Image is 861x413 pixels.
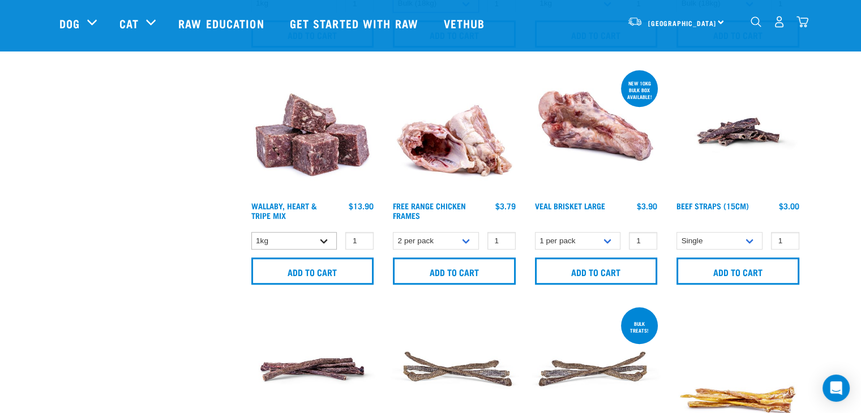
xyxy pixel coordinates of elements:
input: Add to cart [535,257,658,285]
img: home-icon@2x.png [796,16,808,28]
input: 1 [629,232,657,249]
img: 1205 Veal Brisket 1pp 01 [532,68,661,196]
a: Wallaby, Heart & Tripe Mix [251,204,317,217]
input: Add to cart [251,257,374,285]
img: 1174 Wallaby Heart Tripe Mix 01 [249,68,377,196]
div: $3.79 [495,201,516,210]
div: $3.00 [779,201,799,210]
span: [GEOGRAPHIC_DATA] [648,21,717,25]
input: 1 [487,232,516,249]
div: $3.90 [637,201,657,210]
input: 1 [345,232,374,249]
a: Veal Brisket Large [535,204,605,208]
a: Free Range Chicken Frames [393,204,466,217]
a: Raw Education [167,1,278,46]
a: Dog [59,15,80,32]
img: user.png [773,16,785,28]
input: Add to cart [676,257,799,285]
div: new 10kg bulk box available! [621,75,658,105]
div: Open Intercom Messenger [823,375,850,402]
img: van-moving.png [627,16,642,27]
a: Beef Straps (15cm) [676,204,749,208]
a: Vethub [432,1,499,46]
div: $13.90 [349,201,374,210]
img: 1236 Chicken Frame Turks 01 [390,68,519,196]
img: Raw Essentials Beef Straps 15cm 6 Pack [674,68,802,196]
img: home-icon-1@2x.png [751,16,761,27]
div: BULK TREATS! [621,315,658,339]
input: 1 [771,232,799,249]
a: Cat [119,15,139,32]
a: Get started with Raw [279,1,432,46]
input: Add to cart [393,257,516,285]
